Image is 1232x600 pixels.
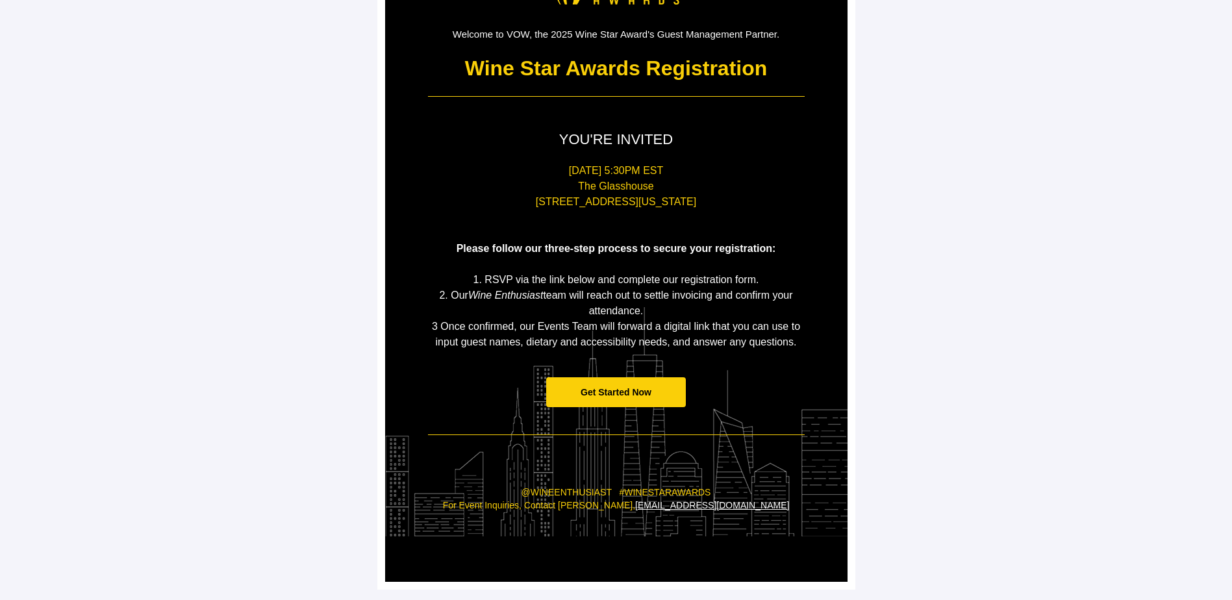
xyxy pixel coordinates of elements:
[428,130,805,150] p: YOU'RE INVITED
[473,274,759,285] span: 1. RSVP via the link below and complete our registration form.
[635,500,789,510] a: [EMAIL_ADDRESS][DOMAIN_NAME]
[465,56,768,80] strong: Wine Star Awards Registration
[439,290,792,316] span: 2. Our team will reach out to settle invoicing and confirm your attendance.
[581,387,651,397] span: Get Started Now
[468,290,543,301] em: Wine Enthusiast
[428,163,805,179] p: [DATE] 5:30PM EST
[546,377,686,408] a: Get Started Now
[428,96,805,97] table: divider
[428,194,805,210] p: [STREET_ADDRESS][US_STATE]
[432,321,800,347] span: 3 Once confirmed, our Events Team will forward a digital link that you can use to input guest nam...
[428,179,805,194] p: The Glasshouse
[428,27,805,41] p: Welcome to VOW, the 2025 Wine Star Award's Guest Management Partner.
[428,486,805,537] p: @WINEENTHUSIAST #WINESTARAWARDS For Event Inquiries, Contact [PERSON_NAME],
[457,243,776,254] span: Please follow our three-step process to secure your registration:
